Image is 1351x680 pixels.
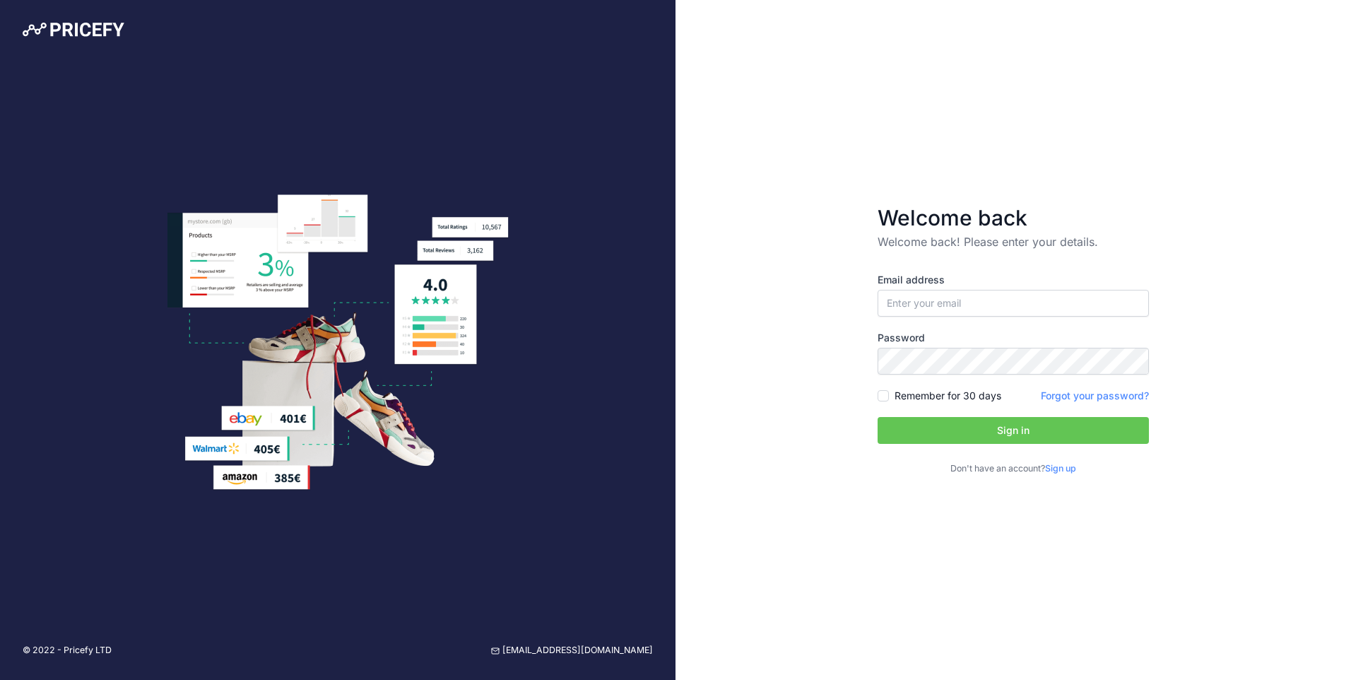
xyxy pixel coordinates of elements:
[895,389,1001,403] label: Remember for 30 days
[1045,463,1076,474] a: Sign up
[878,462,1149,476] p: Don't have an account?
[23,644,112,657] p: © 2022 - Pricefy LTD
[878,417,1149,444] button: Sign in
[23,23,124,37] img: Pricefy
[878,273,1149,287] label: Email address
[491,644,653,657] a: [EMAIL_ADDRESS][DOMAIN_NAME]
[878,331,1149,345] label: Password
[878,233,1149,250] p: Welcome back! Please enter your details.
[878,290,1149,317] input: Enter your email
[878,205,1149,230] h3: Welcome back
[1041,389,1149,401] a: Forgot your password?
